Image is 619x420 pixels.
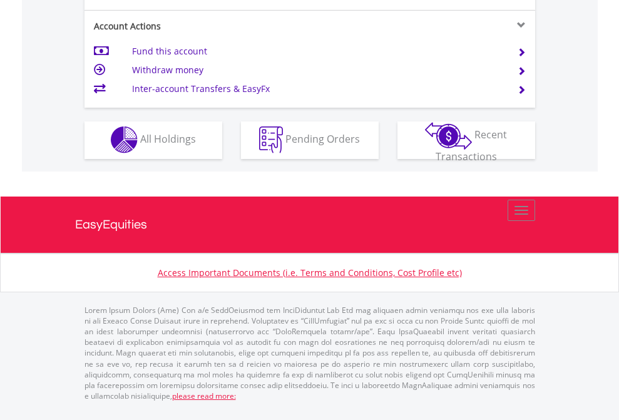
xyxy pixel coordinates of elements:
[397,121,535,159] button: Recent Transactions
[259,126,283,153] img: pending_instructions-wht.png
[111,126,138,153] img: holdings-wht.png
[425,122,472,150] img: transactions-zar-wht.png
[84,121,222,159] button: All Holdings
[158,267,462,279] a: Access Important Documents (i.e. Terms and Conditions, Cost Profile etc)
[241,121,379,159] button: Pending Orders
[140,132,196,146] span: All Holdings
[172,391,236,401] a: please read more:
[285,132,360,146] span: Pending Orders
[84,20,310,33] div: Account Actions
[436,128,508,163] span: Recent Transactions
[132,42,502,61] td: Fund this account
[75,197,545,253] a: EasyEquities
[84,305,535,401] p: Lorem Ipsum Dolors (Ame) Con a/e SeddOeiusmod tem InciDiduntut Lab Etd mag aliquaen admin veniamq...
[132,79,502,98] td: Inter-account Transfers & EasyFx
[132,61,502,79] td: Withdraw money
